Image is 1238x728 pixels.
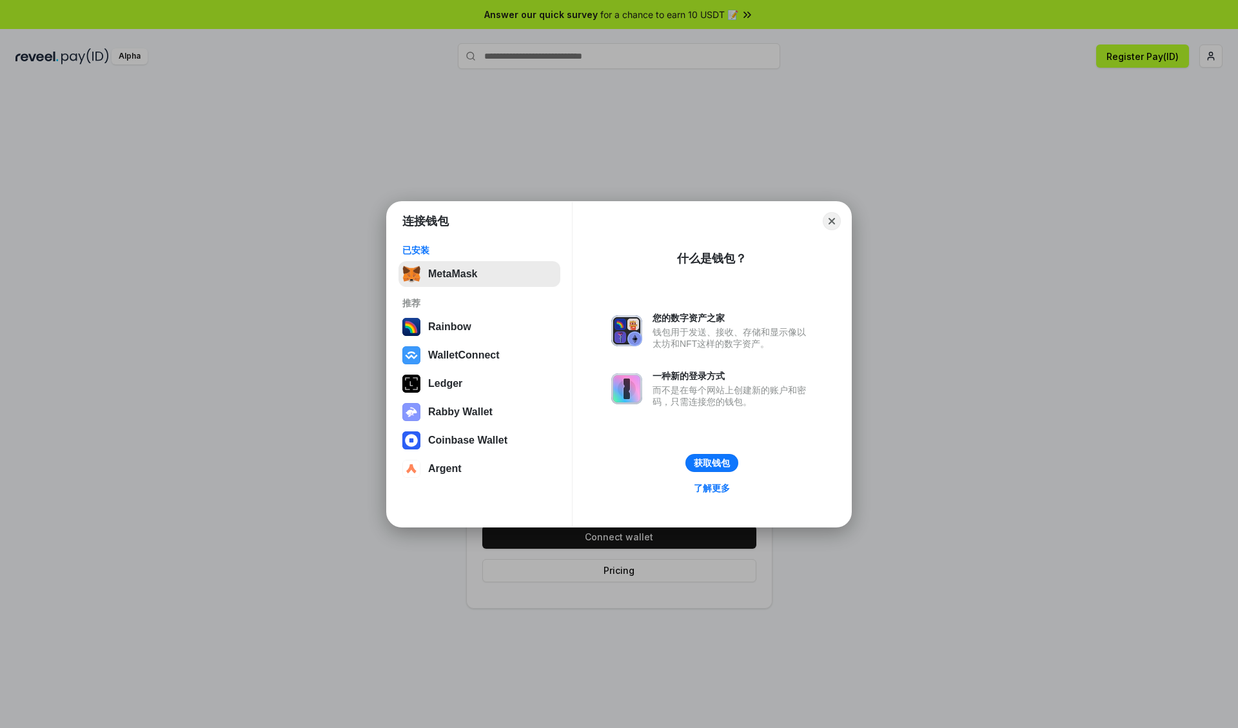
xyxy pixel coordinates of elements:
[398,428,560,453] button: Coinbase Wallet
[653,312,812,324] div: 您的数字资产之家
[402,431,420,449] img: svg+xml,%3Csvg%20width%3D%2228%22%20height%3D%2228%22%20viewBox%3D%220%200%2028%2028%22%20fill%3D...
[428,321,471,333] div: Rainbow
[398,399,560,425] button: Rabby Wallet
[428,406,493,418] div: Rabby Wallet
[398,261,560,287] button: MetaMask
[428,463,462,475] div: Argent
[398,342,560,368] button: WalletConnect
[428,268,477,280] div: MetaMask
[611,315,642,346] img: svg+xml,%3Csvg%20xmlns%3D%22http%3A%2F%2Fwww.w3.org%2F2000%2Fsvg%22%20fill%3D%22none%22%20viewBox...
[428,435,507,446] div: Coinbase Wallet
[653,384,812,408] div: 而不是在每个网站上创建新的账户和密码，只需连接您的钱包。
[685,454,738,472] button: 获取钱包
[398,314,560,340] button: Rainbow
[686,480,738,497] a: 了解更多
[694,457,730,469] div: 获取钱包
[611,373,642,404] img: svg+xml,%3Csvg%20xmlns%3D%22http%3A%2F%2Fwww.w3.org%2F2000%2Fsvg%22%20fill%3D%22none%22%20viewBox...
[402,318,420,336] img: svg+xml,%3Csvg%20width%3D%22120%22%20height%3D%22120%22%20viewBox%3D%220%200%20120%20120%22%20fil...
[653,370,812,382] div: 一种新的登录方式
[428,378,462,389] div: Ledger
[398,371,560,397] button: Ledger
[402,213,449,229] h1: 连接钱包
[402,297,556,309] div: 推荐
[402,265,420,283] img: svg+xml,%3Csvg%20fill%3D%22none%22%20height%3D%2233%22%20viewBox%3D%220%200%2035%2033%22%20width%...
[402,460,420,478] img: svg+xml,%3Csvg%20width%3D%2228%22%20height%3D%2228%22%20viewBox%3D%220%200%2028%2028%22%20fill%3D...
[398,456,560,482] button: Argent
[694,482,730,494] div: 了解更多
[823,212,841,230] button: Close
[402,403,420,421] img: svg+xml,%3Csvg%20xmlns%3D%22http%3A%2F%2Fwww.w3.org%2F2000%2Fsvg%22%20fill%3D%22none%22%20viewBox...
[402,244,556,256] div: 已安装
[428,349,500,361] div: WalletConnect
[653,326,812,349] div: 钱包用于发送、接收、存储和显示像以太坊和NFT这样的数字资产。
[402,346,420,364] img: svg+xml,%3Csvg%20width%3D%2228%22%20height%3D%2228%22%20viewBox%3D%220%200%2028%2028%22%20fill%3D...
[677,251,747,266] div: 什么是钱包？
[402,375,420,393] img: svg+xml,%3Csvg%20xmlns%3D%22http%3A%2F%2Fwww.w3.org%2F2000%2Fsvg%22%20width%3D%2228%22%20height%3...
